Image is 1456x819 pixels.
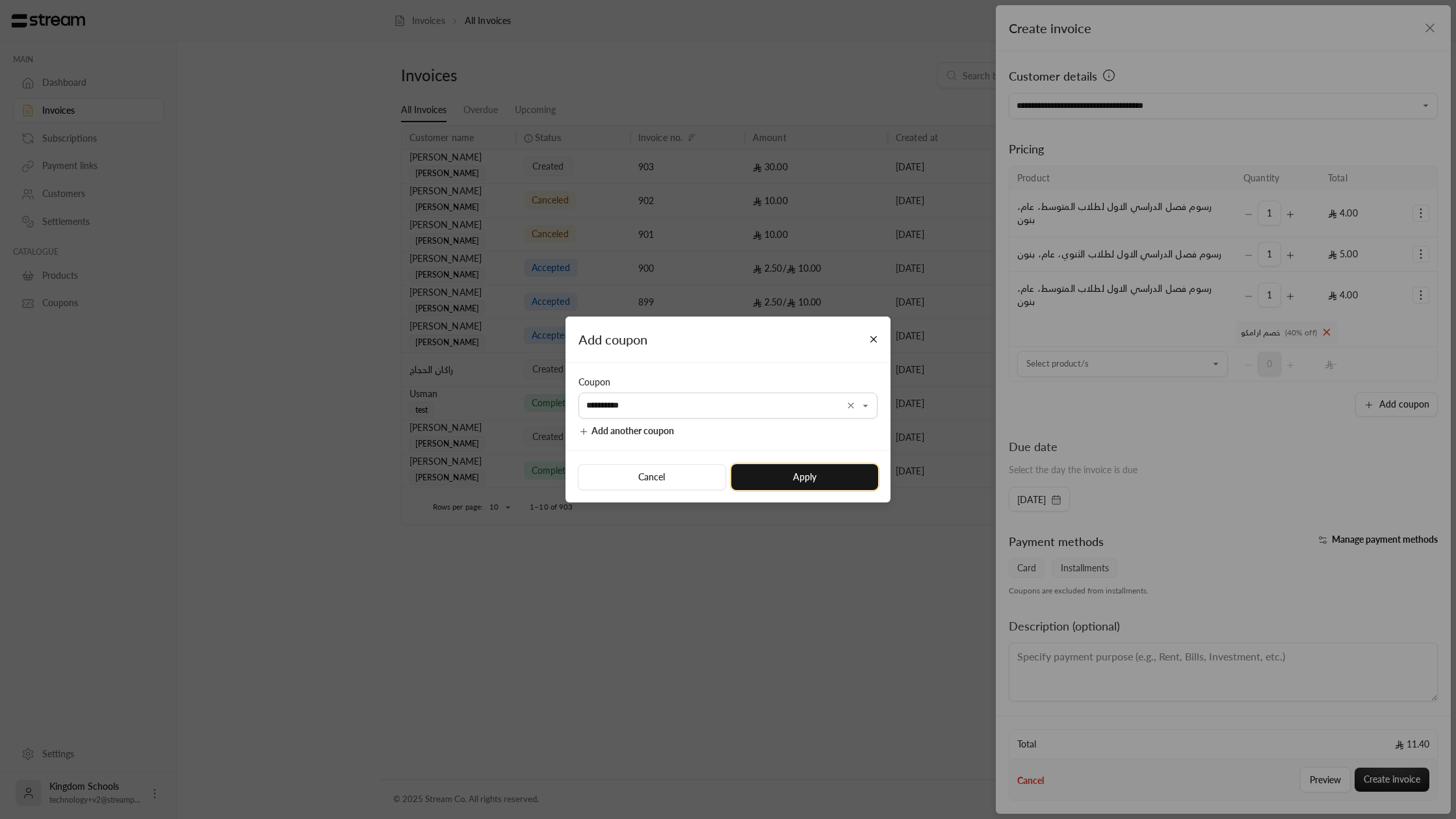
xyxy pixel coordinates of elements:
span: Add coupon [578,331,647,347]
button: Open [858,398,874,413]
div: Coupon [578,376,877,389]
button: Apply [731,464,878,490]
span: Add another coupon [591,425,674,436]
button: Close [863,328,885,351]
button: Clear [843,398,859,413]
button: Cancel [578,464,725,490]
